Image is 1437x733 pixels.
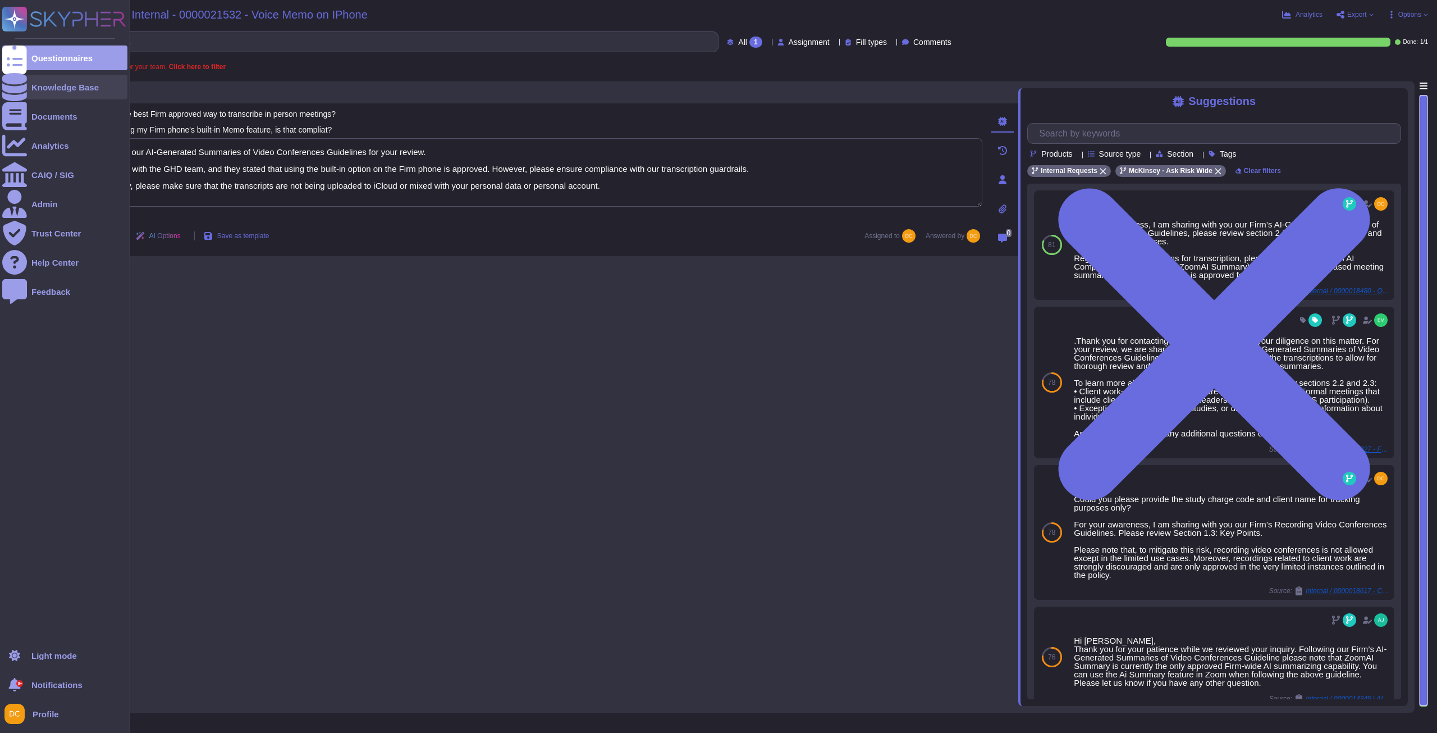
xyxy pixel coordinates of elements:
[2,133,127,158] a: Analytics
[31,652,77,660] div: Light mode
[967,229,980,243] img: user
[1048,242,1055,248] span: 81
[749,37,762,48] div: 1
[864,229,921,243] span: Assigned to
[31,258,79,267] div: Help Center
[856,38,887,46] span: Fill types
[1033,124,1401,143] input: Search by keywords
[195,225,278,247] button: Save as template
[4,704,25,724] img: user
[2,702,33,726] button: user
[217,233,269,239] span: Save as template
[902,229,916,243] img: user
[1306,695,1390,702] span: Internal / 0000014345 | AI for recording and note-taking
[1420,39,1428,45] span: 1 / 1
[1296,11,1322,18] span: Analytics
[1006,229,1012,237] span: 0
[1048,529,1055,536] span: 78
[1048,379,1055,386] span: 78
[2,279,127,304] a: Feedback
[926,233,964,239] span: Answered by
[1374,313,1388,327] img: user
[1374,472,1388,485] img: user
[31,171,74,179] div: CAIQ / SIG
[2,192,127,216] a: Admin
[2,221,127,245] a: Trust Center
[167,63,226,71] b: Click here to filter
[1074,636,1390,687] div: Hi [PERSON_NAME], Thank you for your patience while we reviewed your inquiry. Following our Firm’...
[38,63,226,70] span: A question is assigned to you or your team.
[31,54,93,62] div: Questionnaires
[789,38,830,46] span: Assignment
[31,200,58,208] div: Admin
[2,104,127,129] a: Documents
[31,229,81,238] div: Trust Center
[1269,694,1390,703] span: Source:
[2,75,127,99] a: Knowledge Base
[2,45,127,70] a: Questionnaires
[2,250,127,275] a: Help Center
[913,38,951,46] span: Comments
[31,142,69,150] div: Analytics
[79,138,982,207] textarea: I’m sharing our AI-Generated Summaries of Video Conferences Guidelines for your review. I confirm...
[1398,11,1421,18] span: Options
[1374,197,1388,211] img: user
[149,233,181,239] span: AI Options
[1374,613,1388,627] img: user
[31,288,70,296] div: Feedback
[33,710,59,718] span: Profile
[44,32,718,52] input: Search by keywords
[2,162,127,187] a: CAIQ / SIG
[738,38,747,46] span: All
[1282,10,1322,19] button: Analytics
[31,83,99,92] div: Knowledge Base
[1048,654,1055,661] span: 76
[132,9,368,20] span: Internal - 0000021532 - Voice Memo on IPhone
[31,112,77,121] div: Documents
[16,680,23,687] div: 9+
[1347,11,1367,18] span: Export
[31,681,83,689] span: Notifications
[1403,39,1418,45] span: Done:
